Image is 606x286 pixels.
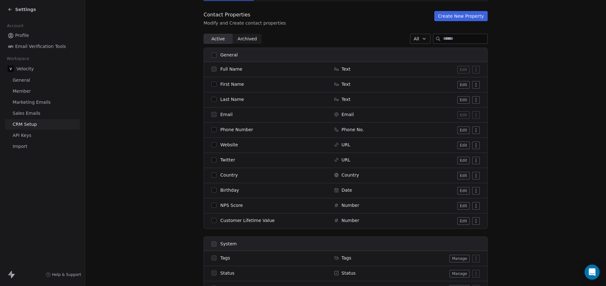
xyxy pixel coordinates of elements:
span: Status [220,270,235,276]
div: Open Intercom Messenger [585,265,600,280]
span: Full Name [220,66,242,72]
span: Profile [15,32,29,39]
span: Import [13,143,27,150]
span: NPS Score [220,202,243,208]
button: Edit [457,172,470,179]
span: Velocity [16,66,34,72]
span: Last Name [220,96,244,102]
a: CRM Setup [5,119,80,130]
span: System [220,241,237,247]
span: Birthday [220,187,239,193]
span: Customer Lifetime Value [220,217,275,224]
span: Status [342,270,356,276]
span: General [220,52,238,58]
span: General [13,77,30,84]
span: Phone No. [342,126,364,133]
a: Marketing Emails [5,97,80,108]
span: All [414,36,419,42]
a: Email Verification Tools [5,41,80,52]
span: Text [342,96,350,102]
span: Email [342,111,354,118]
span: Website [220,142,238,148]
span: Workspace [4,54,32,63]
span: Country [220,172,238,178]
span: Phone Number [220,126,253,133]
span: Settings [15,6,36,13]
span: Help & Support [52,272,81,277]
button: Edit [457,202,470,210]
button: Create New Property [434,11,488,21]
span: Member [13,88,31,95]
span: Country [342,172,359,178]
span: Twitter [220,157,235,163]
button: Edit [457,142,470,149]
span: Email Verification Tools [15,43,66,50]
span: Account [4,21,26,31]
span: Marketing Emails [13,99,50,106]
button: Manage [449,270,470,277]
a: Help & Support [46,272,81,277]
button: Edit [457,111,470,119]
div: Contact Properties [204,11,286,19]
div: Modify and Create contact properties [204,20,286,26]
a: General [5,75,80,85]
button: Edit [457,126,470,134]
span: Tags [342,255,351,261]
span: Email [220,111,233,118]
span: CRM Setup [13,121,37,128]
button: Edit [457,66,470,73]
span: Number [342,202,359,208]
span: Number [342,217,359,224]
button: Edit [457,81,470,89]
button: Edit [457,217,470,225]
span: URL [342,157,350,163]
a: API Keys [5,130,80,141]
a: Member [5,86,80,96]
button: Manage [449,255,470,262]
a: Sales Emails [5,108,80,119]
img: 3.png [8,66,14,72]
button: Edit [457,187,470,195]
button: Edit [457,157,470,164]
span: URL [342,142,350,148]
a: Profile [5,30,80,41]
span: Text [342,66,350,72]
span: Tags [220,255,230,261]
span: Archived [238,36,257,42]
span: Sales Emails [13,110,40,117]
button: Edit [457,96,470,104]
span: Text [342,81,350,87]
span: Date [342,187,352,193]
a: Import [5,141,80,152]
a: Settings [8,6,36,13]
span: API Keys [13,132,31,139]
span: First Name [220,81,244,87]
